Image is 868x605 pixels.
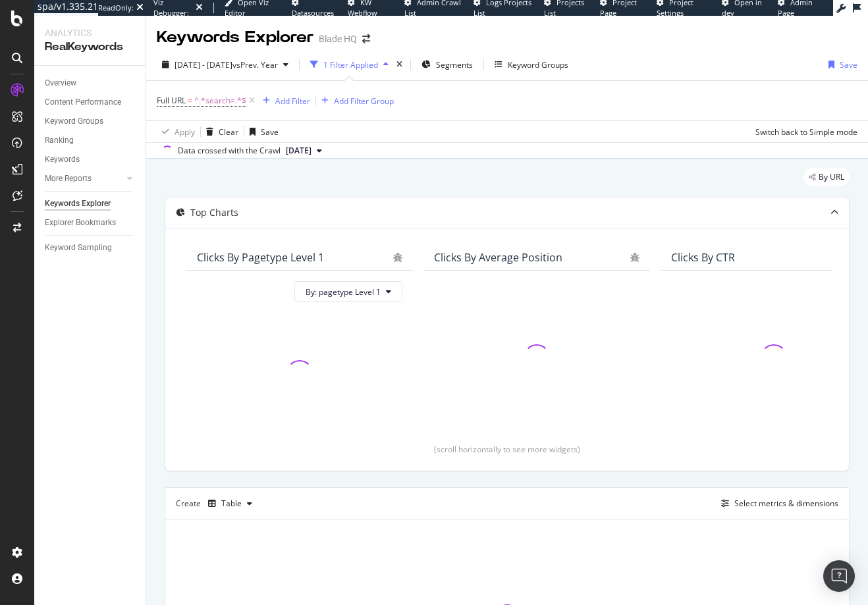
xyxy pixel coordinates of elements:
span: ^.*search=.*$ [194,92,246,110]
button: Save [823,54,857,75]
div: bug [630,253,639,262]
div: Keyword Groups [508,59,568,70]
button: Segments [416,54,478,75]
a: Ranking [45,134,136,147]
div: arrow-right-arrow-left [362,34,370,43]
button: Select metrics & dimensions [716,496,838,512]
div: bug [393,253,402,262]
button: Table [203,493,258,514]
span: = [188,95,192,106]
div: Save [840,59,857,70]
div: Clicks By Average Position [434,251,562,264]
a: Explorer Bookmarks [45,216,136,230]
a: Content Performance [45,95,136,109]
div: Analytics [45,26,135,39]
a: Overview [45,76,136,90]
div: Clear [219,126,238,138]
button: [DATE] - [DATE]vsPrev. Year [157,54,294,75]
div: Table [221,500,242,508]
div: Top Charts [190,206,238,219]
button: Add Filter Group [316,93,394,109]
div: Data crossed with the Crawl [178,145,281,157]
div: More Reports [45,172,92,186]
div: RealKeywords [45,39,135,55]
span: By: pagetype Level 1 [306,286,381,298]
div: Create [176,493,258,514]
div: 1 Filter Applied [323,59,378,70]
div: Keywords Explorer [157,26,313,49]
div: ReadOnly: [98,3,134,13]
button: 1 Filter Applied [305,54,394,75]
div: Select metrics & dimensions [734,498,838,509]
div: Clicks By pagetype Level 1 [197,251,324,264]
button: Clear [201,121,238,142]
div: Ranking [45,134,74,147]
button: Save [244,121,279,142]
button: [DATE] [281,143,327,159]
div: Explorer Bookmarks [45,216,116,230]
div: times [394,58,405,71]
span: Full URL [157,95,186,106]
span: vs Prev. Year [232,59,278,70]
span: [DATE] - [DATE] [175,59,232,70]
div: Keyword Groups [45,115,103,128]
span: By URL [819,173,844,181]
a: Keywords Explorer [45,197,136,211]
span: Segments [436,59,473,70]
div: legacy label [803,168,850,186]
div: Save [261,126,279,138]
div: Clicks By CTR [671,251,735,264]
button: Switch back to Simple mode [750,121,857,142]
div: Apply [175,126,195,138]
div: Switch back to Simple mode [755,126,857,138]
div: Content Performance [45,95,121,109]
button: Apply [157,121,195,142]
div: Keywords Explorer [45,197,111,211]
div: Add Filter Group [334,95,394,107]
a: Keywords [45,153,136,167]
a: Keyword Groups [45,115,136,128]
div: Blade HQ [319,32,357,45]
a: Keyword Sampling [45,241,136,255]
div: Keyword Sampling [45,241,112,255]
button: Add Filter [258,93,310,109]
div: Keywords [45,153,80,167]
div: Open Intercom Messenger [823,560,855,592]
span: Datasources [292,8,334,18]
div: Add Filter [275,95,310,107]
div: (scroll horizontally to see more widgets) [181,444,833,455]
a: More Reports [45,172,123,186]
div: Overview [45,76,76,90]
button: By: pagetype Level 1 [294,281,402,302]
span: 2025 Jul. 27th [286,145,312,157]
button: Keyword Groups [489,54,574,75]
